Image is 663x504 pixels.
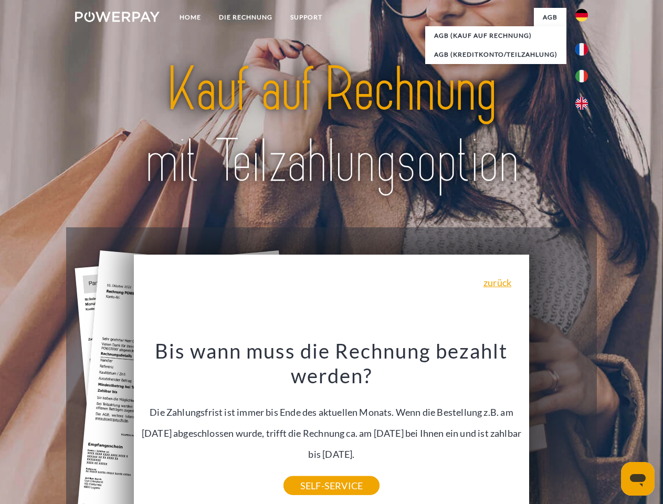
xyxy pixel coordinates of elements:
[425,45,566,64] a: AGB (Kreditkonto/Teilzahlung)
[171,8,210,27] a: Home
[210,8,281,27] a: DIE RECHNUNG
[140,338,523,486] div: Die Zahlungsfrist ist immer bis Ende des aktuellen Monats. Wenn die Bestellung z.B. am [DATE] abg...
[534,8,566,27] a: agb
[575,70,588,82] img: it
[283,476,380,495] a: SELF-SERVICE
[140,338,523,388] h3: Bis wann muss die Rechnung bezahlt werden?
[281,8,331,27] a: SUPPORT
[575,43,588,56] img: fr
[621,462,655,496] iframe: Schaltfläche zum Öffnen des Messaging-Fensters
[483,278,511,287] a: zurück
[575,9,588,22] img: de
[575,97,588,110] img: en
[75,12,160,22] img: logo-powerpay-white.svg
[425,26,566,45] a: AGB (Kauf auf Rechnung)
[100,50,563,201] img: title-powerpay_de.svg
